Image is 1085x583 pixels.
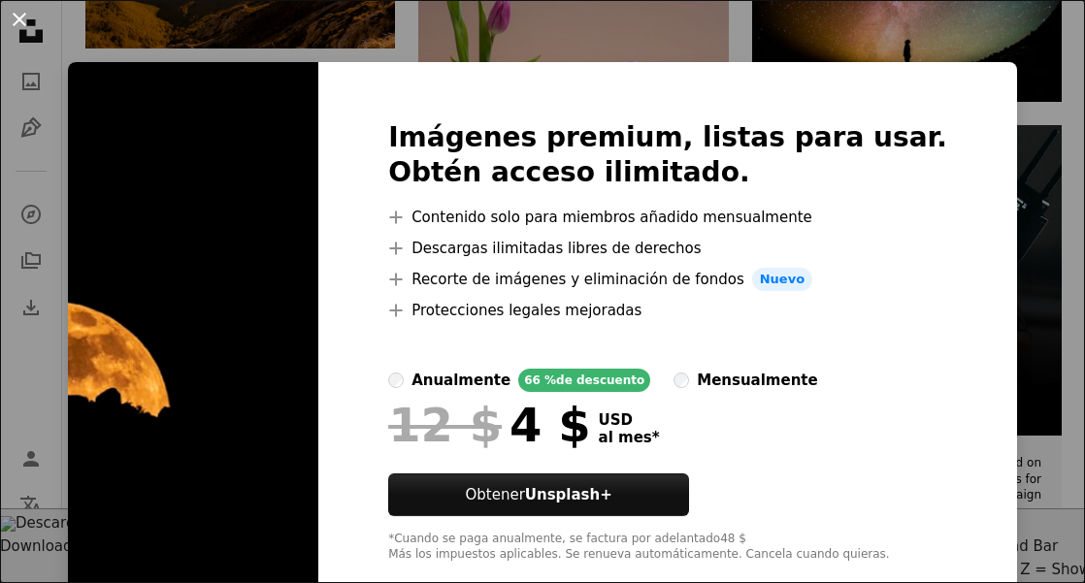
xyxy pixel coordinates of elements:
input: mensualmente [674,372,689,388]
span: USD [599,411,660,429]
li: Descargas ilimitadas libres de derechos [388,237,947,260]
span: 12 $ [388,400,502,450]
input: anualmente66 %de descuento [388,372,404,388]
div: 4 $ [388,400,590,450]
li: Contenido solo para miembros añadido mensualmente [388,206,947,229]
strong: Unsplash+ [525,486,612,503]
li: Protecciones legales mejoradas [388,299,947,322]
div: 66 % de descuento [518,369,650,392]
div: mensualmente [697,369,817,392]
div: anualmente [411,369,510,392]
h2: Imágenes premium, listas para usar. Obtén acceso ilimitado. [388,120,947,190]
button: ObtenerUnsplash+ [388,473,689,516]
li: Recorte de imágenes y eliminación de fondos [388,268,947,291]
span: al mes * [599,429,660,446]
span: Nuevo [752,268,812,291]
div: *Cuando se paga anualmente, se factura por adelantado 48 $ Más los impuestos aplicables. Se renue... [388,532,947,563]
